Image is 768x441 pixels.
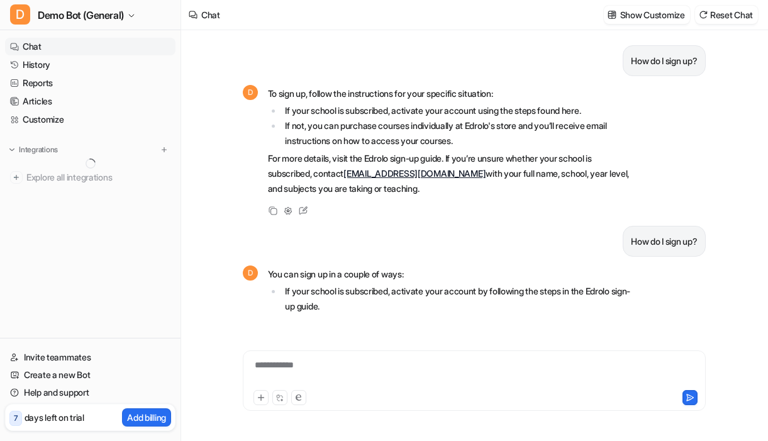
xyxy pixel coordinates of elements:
a: [EMAIL_ADDRESS][DOMAIN_NAME] [343,168,486,179]
a: Invite teammates [5,349,175,366]
span: D [10,4,30,25]
a: History [5,56,175,74]
a: Help and support [5,384,175,401]
p: How do I sign up? [631,53,697,69]
img: menu_add.svg [160,145,169,154]
p: days left on trial [25,411,84,424]
li: If not, you can purchase courses individually at Edrolo's store and you’ll receive email instruct... [282,118,636,148]
p: Integrations [19,145,58,155]
a: Chat [5,38,175,55]
p: Add billing [127,411,166,424]
a: Articles [5,92,175,110]
span: Explore all integrations [26,167,170,187]
p: To sign up, follow the instructions for your specific situation: [268,86,636,101]
button: Reset Chat [695,6,758,24]
span: Demo Bot (General) [38,6,124,24]
img: customize [608,10,616,20]
a: Reports [5,74,175,92]
button: Add billing [122,408,171,427]
button: Show Customize [604,6,690,24]
img: explore all integrations [10,171,23,184]
span: D [243,265,258,281]
div: Chat [201,8,220,21]
p: For more details, visit the Edrolo sign-up guide. If you’re unsure whether your school is subscri... [268,151,636,196]
p: 7 [14,413,18,424]
a: Customize [5,111,175,128]
a: Create a new Bot [5,366,175,384]
p: Show Customize [620,8,685,21]
li: If your school is subscribed, activate your account by following the steps in the Edrolo sign-up ... [282,284,636,314]
span: D [243,85,258,100]
li: If your school is subscribed, activate your account using the steps found here. [282,103,636,118]
a: Explore all integrations [5,169,175,186]
img: reset [699,10,708,20]
p: You can sign up in a couple of ways: [268,267,636,282]
button: Integrations [5,143,62,156]
img: expand menu [8,145,16,154]
li: If not, you can buy courses individually at the Edrolo store. You’ll get email instructions on ac... [282,314,636,344]
p: How do I sign up? [631,234,697,249]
